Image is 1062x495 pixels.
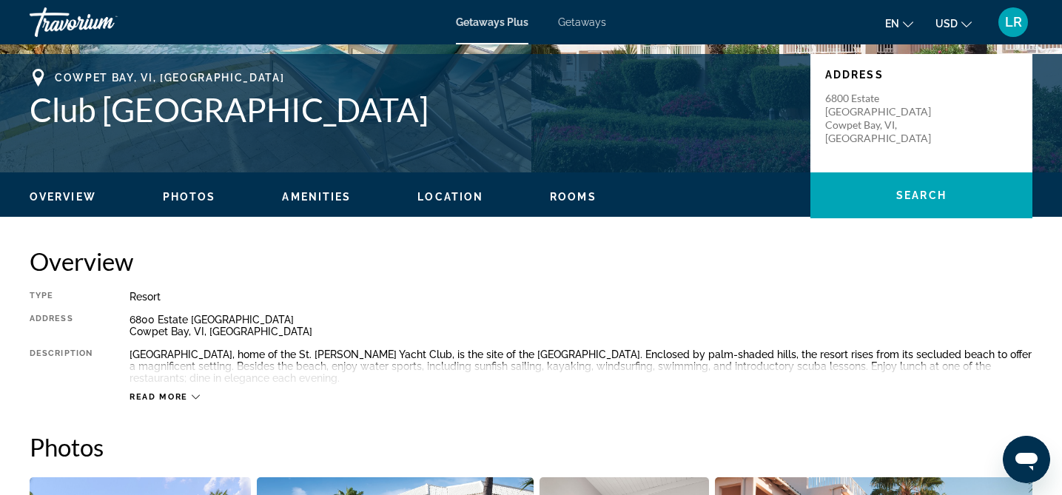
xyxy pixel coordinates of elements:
[30,314,93,337] div: Address
[550,191,596,203] span: Rooms
[885,13,913,34] button: Change language
[163,190,216,203] button: Photos
[550,190,596,203] button: Rooms
[30,432,1032,462] h2: Photos
[994,7,1032,38] button: User Menu
[130,348,1032,384] div: [GEOGRAPHIC_DATA], home of the St. [PERSON_NAME] Yacht Club, is the site of the [GEOGRAPHIC_DATA]...
[896,189,947,201] span: Search
[30,90,796,129] h1: Club [GEOGRAPHIC_DATA]
[282,190,351,203] button: Amenities
[885,18,899,30] span: en
[935,18,958,30] span: USD
[30,3,178,41] a: Travorium
[130,392,188,402] span: Read more
[825,69,1018,81] p: Address
[30,191,96,203] span: Overview
[558,16,606,28] a: Getaways
[282,191,351,203] span: Amenities
[130,391,200,403] button: Read more
[825,92,944,145] p: 6800 Estate [GEOGRAPHIC_DATA] Cowpet Bay, VI, [GEOGRAPHIC_DATA]
[30,246,1032,276] h2: Overview
[163,191,216,203] span: Photos
[55,72,284,84] span: Cowpet Bay, VI, [GEOGRAPHIC_DATA]
[30,190,96,203] button: Overview
[1005,15,1022,30] span: LR
[130,291,1032,303] div: Resort
[417,190,483,203] button: Location
[1003,436,1050,483] iframe: Button to launch messaging window
[417,191,483,203] span: Location
[30,348,93,384] div: Description
[130,314,1032,337] div: 6800 Estate [GEOGRAPHIC_DATA] Cowpet Bay, VI, [GEOGRAPHIC_DATA]
[456,16,528,28] a: Getaways Plus
[810,172,1032,218] button: Search
[30,291,93,303] div: Type
[935,13,972,34] button: Change currency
